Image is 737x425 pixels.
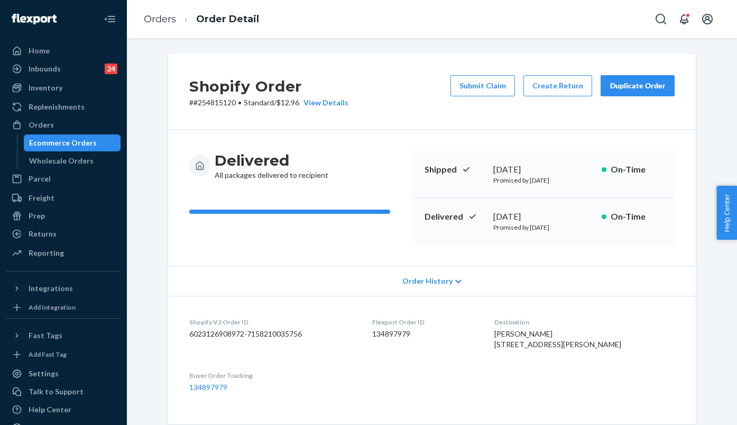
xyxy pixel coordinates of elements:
[189,383,227,392] a: 134897979
[29,404,71,415] div: Help Center
[29,283,73,294] div: Integrations
[29,174,51,184] div: Parcel
[29,368,59,379] div: Settings
[601,75,675,96] button: Duplicate Order
[670,393,726,420] iframe: Opens a widget where you can chat to one of our agents
[716,186,737,240] button: Help Center
[29,229,57,239] div: Returns
[29,350,67,359] div: Add Fast Tag
[238,98,242,107] span: •
[372,329,478,339] dd: 134897979
[29,330,62,341] div: Fast Tags
[6,42,121,59] a: Home
[29,193,54,203] div: Freight
[402,276,453,286] span: Order History
[6,207,121,224] a: Prep
[6,280,121,297] button: Integrations
[6,79,121,96] a: Inventory
[6,60,121,77] a: Inbounds24
[189,75,348,97] h2: Shopify Order
[6,383,121,400] button: Talk to Support
[494,329,621,349] span: [PERSON_NAME] [STREET_ADDRESS][PERSON_NAME]
[674,8,695,30] button: Open notifications
[105,64,117,74] div: 24
[99,8,121,30] button: Close Navigation
[650,8,671,30] button: Open Search Box
[6,116,121,133] a: Orders
[215,151,328,180] div: All packages delivered to recipient
[29,303,76,312] div: Add Integration
[425,211,485,223] p: Delivered
[29,120,54,130] div: Orders
[494,318,675,327] dt: Destination
[24,152,121,169] a: Wholesale Orders
[697,8,718,30] button: Open account menu
[189,318,355,327] dt: Shopify V3 Order ID
[29,248,64,258] div: Reporting
[215,151,328,170] h3: Delivered
[29,211,45,221] div: Prep
[523,75,592,96] button: Create Return
[450,75,515,96] button: Submit Claim
[189,371,355,380] dt: Buyer Order Tracking
[6,225,121,242] a: Returns
[493,211,593,223] div: [DATE]
[244,98,274,107] span: Standard
[6,401,121,418] a: Help Center
[29,46,50,56] div: Home
[6,170,121,187] a: Parcel
[610,80,666,91] div: Duplicate Order
[493,176,593,185] p: Promised by [DATE]
[425,164,485,176] p: Shipped
[372,318,478,327] dt: Flexport Order ID
[29,156,94,166] div: Wholesale Orders
[611,211,662,223] p: On-Time
[6,245,121,261] a: Reporting
[493,164,593,176] div: [DATE]
[135,4,268,35] ol: breadcrumbs
[6,301,121,314] a: Add Integration
[6,348,121,361] a: Add Fast Tag
[29,386,84,397] div: Talk to Support
[493,223,593,232] p: Promised by [DATE]
[29,138,97,148] div: Ecommerce Orders
[29,64,61,74] div: Inbounds
[12,14,57,24] img: Flexport logo
[6,189,121,206] a: Freight
[189,329,355,339] dd: 6023126908972-7158210035756
[144,13,176,25] a: Orders
[196,13,259,25] a: Order Detail
[6,327,121,344] button: Fast Tags
[29,83,62,93] div: Inventory
[6,365,121,382] a: Settings
[24,134,121,151] a: Ecommerce Orders
[29,102,85,112] div: Replenishments
[189,97,348,108] p: # #254815120 / $12.96
[299,97,348,108] button: View Details
[6,98,121,115] a: Replenishments
[611,164,662,176] p: On-Time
